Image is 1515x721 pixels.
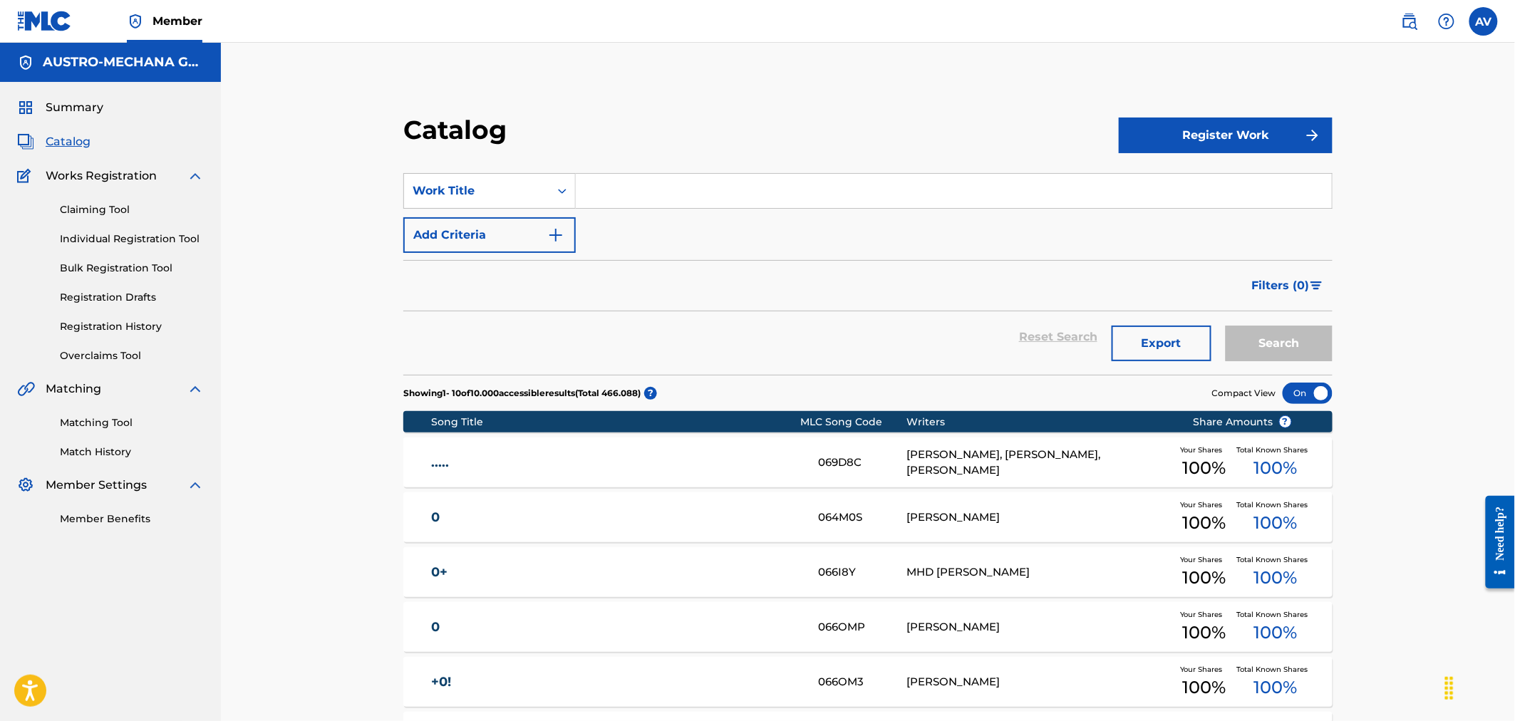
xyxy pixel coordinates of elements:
[1194,415,1292,430] span: Share Amounts
[60,202,204,217] a: Claiming Tool
[1180,664,1228,675] span: Your Shares
[1438,667,1461,710] div: Ziehen
[17,380,35,398] img: Matching
[906,447,1172,479] div: [PERSON_NAME], [PERSON_NAME], [PERSON_NAME]
[1180,445,1228,455] span: Your Shares
[644,387,657,400] span: ?
[431,509,799,526] a: 0
[60,445,204,460] a: Match History
[46,133,91,150] span: Catalog
[46,167,157,185] span: Works Registration
[403,114,514,146] h2: Catalog
[1469,7,1498,36] div: User Menu
[906,564,1172,581] div: MHD [PERSON_NAME]
[1180,499,1228,510] span: Your Shares
[60,348,204,363] a: Overclaims Tool
[431,674,799,690] a: +0!
[1237,499,1314,510] span: Total Known Shares
[413,182,541,199] div: Work Title
[17,167,36,185] img: Works Registration
[1444,653,1515,721] iframe: Chat Widget
[1310,281,1323,290] img: filter
[43,54,204,71] h5: AUSTRO-MECHANA GMBH
[127,13,144,30] img: Top Rightsholder
[1112,326,1211,361] button: Export
[906,619,1172,636] div: [PERSON_NAME]
[187,167,204,185] img: expand
[1180,554,1228,565] span: Your Shares
[1180,609,1228,620] span: Your Shares
[818,455,906,471] div: 069D8C
[431,564,799,581] a: 0+
[152,13,202,29] span: Member
[17,477,34,494] img: Member Settings
[906,509,1172,526] div: [PERSON_NAME]
[187,380,204,398] img: expand
[1401,13,1418,30] img: search
[17,54,34,71] img: Accounts
[906,674,1172,690] div: [PERSON_NAME]
[17,99,103,116] a: SummarySummary
[1253,620,1297,645] span: 100 %
[60,261,204,276] a: Bulk Registration Tool
[1243,268,1333,304] button: Filters (0)
[1280,416,1291,427] span: ?
[1119,118,1333,153] button: Register Work
[60,290,204,305] a: Registration Drafts
[46,99,103,116] span: Summary
[818,619,906,636] div: 066OMP
[1237,664,1314,675] span: Total Known Shares
[1182,510,1226,536] span: 100 %
[187,477,204,494] img: expand
[1253,565,1297,591] span: 100 %
[60,232,204,247] a: Individual Registration Tool
[818,509,906,526] div: 064M0S
[1438,13,1455,30] img: help
[1253,455,1297,481] span: 100 %
[46,380,101,398] span: Matching
[1237,445,1314,455] span: Total Known Shares
[818,674,906,690] div: 066OM3
[1252,277,1310,294] span: Filters ( 0 )
[60,512,204,527] a: Member Benefits
[818,564,906,581] div: 066I8Y
[1432,7,1461,36] div: Help
[1395,7,1424,36] a: Public Search
[431,415,801,430] div: Song Title
[60,319,204,334] a: Registration History
[1253,675,1297,700] span: 100 %
[17,133,34,150] img: Catalog
[801,415,907,430] div: MLC Song Code
[1182,455,1226,481] span: 100 %
[1475,484,1515,599] iframe: Resource Center
[46,477,147,494] span: Member Settings
[1237,609,1314,620] span: Total Known Shares
[547,227,564,244] img: 9d2ae6d4665cec9f34b9.svg
[431,455,799,471] a: .....
[17,99,34,116] img: Summary
[1444,653,1515,721] div: Chat-Widget
[17,133,91,150] a: CatalogCatalog
[1237,554,1314,565] span: Total Known Shares
[1182,620,1226,645] span: 100 %
[1182,565,1226,591] span: 100 %
[60,415,204,430] a: Matching Tool
[906,415,1172,430] div: Writers
[1253,510,1297,536] span: 100 %
[1304,127,1321,144] img: f7272a7cc735f4ea7f67.svg
[431,619,799,636] a: 0
[1212,387,1276,400] span: Compact View
[403,217,576,253] button: Add Criteria
[403,173,1333,375] form: Search Form
[403,387,641,400] p: Showing 1 - 10 of 10.000 accessible results (Total 466.088 )
[1182,675,1226,700] span: 100 %
[17,11,72,31] img: MLC Logo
